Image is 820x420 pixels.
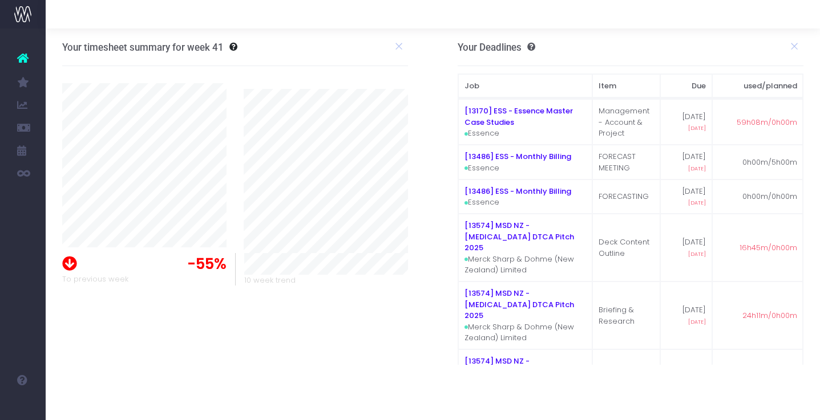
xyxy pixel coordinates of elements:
span: -55% [187,253,227,275]
th: Due: activate to sort column ascending [660,74,712,98]
span: [DATE] [688,199,706,207]
td: [DATE] [660,180,712,214]
span: 16h45m/0h00m [740,242,797,254]
span: 24h11m/0h00m [742,310,797,321]
span: [DATE] [688,124,706,132]
a: [13170] ESS - Essence Master Case Studies [464,105,573,128]
span: 59h08m/0h00m [737,117,797,128]
td: [DATE] [660,145,712,180]
td: Briefing & Research [592,282,660,349]
span: 0h00m/0h00m [742,191,797,202]
a: [13486] ESS - Monthly Billing [464,186,571,197]
span: [DATE] [688,250,706,258]
td: Merck Sharp & Dohme (New Zealand) Limited [458,282,592,349]
a: [13574] MSD NZ - [MEDICAL_DATA] DTCA Pitch 2025 [464,356,574,389]
span: To previous week [62,274,128,285]
td: Merck Sharp & Dohme (New Zealand) Limited [458,349,592,417]
h3: Your Deadlines [458,42,535,53]
td: Essence [458,180,592,214]
td: [DATE] [660,99,712,145]
td: Management - Account & Project [592,99,660,145]
img: images/default_profile_image.png [14,397,31,414]
td: Deck Content Outline [592,214,660,282]
a: [13486] ESS - Monthly Billing [464,151,571,162]
td: Content Gathering & Creation [592,349,660,417]
span: 10 week trend [244,275,296,286]
th: Item: activate to sort column ascending [592,74,660,98]
td: FORECAST MEETING [592,145,660,180]
th: Job: activate to sort column ascending [458,74,592,98]
td: FORECASTING [592,180,660,214]
h3: Your timesheet summary for week 41 [62,42,224,53]
span: 0h00m/5h00m [742,157,797,168]
td: Essence [458,145,592,180]
a: [13574] MSD NZ - [MEDICAL_DATA] DTCA Pitch 2025 [464,220,574,253]
td: [DATE] [660,282,712,349]
a: [13574] MSD NZ - [MEDICAL_DATA] DTCA Pitch 2025 [464,288,574,321]
td: Merck Sharp & Dohme (New Zealand) Limited [458,214,592,282]
td: [DATE] [660,214,712,282]
span: [DATE] [688,165,706,173]
th: used/planned: activate to sort column ascending [712,74,803,98]
span: [DATE] [688,318,706,326]
td: [DATE] [660,349,712,417]
td: Essence [458,99,592,145]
